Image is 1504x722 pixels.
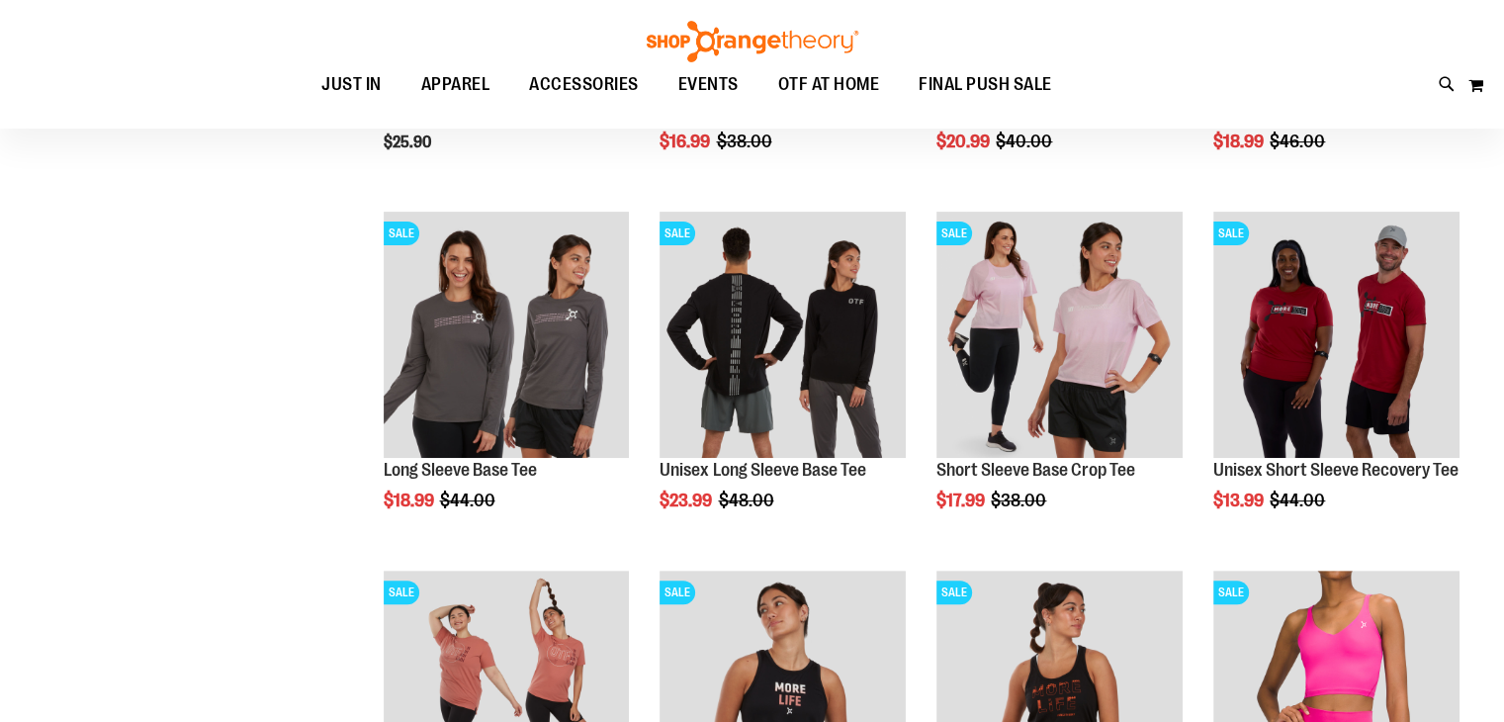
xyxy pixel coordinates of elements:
[384,460,537,480] a: Long Sleeve Base Tee
[927,202,1193,561] div: product
[936,581,972,604] span: SALE
[660,581,695,604] span: SALE
[899,62,1072,108] a: FINAL PUSH SALE
[996,132,1055,151] span: $40.00
[1270,491,1328,510] span: $44.00
[384,222,419,245] span: SALE
[778,62,880,107] span: OTF AT HOME
[1213,212,1460,458] img: Product image for Unisex SS Recovery Tee
[509,62,659,108] a: ACCESSORIES
[1213,491,1267,510] span: $13.99
[302,62,401,108] a: JUST IN
[384,212,630,461] a: Product image for Long Sleeve Base TeeSALE
[1213,460,1459,480] a: Unisex Short Sleeve Recovery Tee
[384,581,419,604] span: SALE
[384,212,630,458] img: Product image for Long Sleeve Base Tee
[529,62,639,107] span: ACCESSORIES
[660,491,715,510] span: $23.99
[936,460,1135,480] a: Short Sleeve Base Crop Tee
[384,491,437,510] span: $18.99
[1213,212,1460,461] a: Product image for Unisex SS Recovery TeeSALE
[1203,202,1469,561] div: product
[936,212,1183,461] a: Product image for Short Sleeve Base Crop TeeSALE
[660,212,906,461] a: Product image for Unisex Long Sleeve Base TeeSALE
[384,134,434,151] span: $25.90
[440,491,498,510] span: $44.00
[936,491,988,510] span: $17.99
[650,202,916,561] div: product
[991,491,1049,510] span: $38.00
[660,460,865,480] a: Unisex Long Sleeve Base Tee
[1270,132,1328,151] span: $46.00
[1213,222,1249,245] span: SALE
[936,222,972,245] span: SALE
[716,132,774,151] span: $38.00
[678,62,739,107] span: EVENTS
[659,62,758,108] a: EVENTS
[421,62,490,107] span: APPAREL
[936,132,993,151] span: $20.99
[374,202,640,561] div: product
[321,62,382,107] span: JUST IN
[401,62,510,107] a: APPAREL
[936,212,1183,458] img: Product image for Short Sleeve Base Crop Tee
[660,212,906,458] img: Product image for Unisex Long Sleeve Base Tee
[1213,132,1267,151] span: $18.99
[1213,581,1249,604] span: SALE
[758,62,900,108] a: OTF AT HOME
[660,132,713,151] span: $16.99
[718,491,776,510] span: $48.00
[660,222,695,245] span: SALE
[919,62,1052,107] span: FINAL PUSH SALE
[644,21,861,62] img: Shop Orangetheory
